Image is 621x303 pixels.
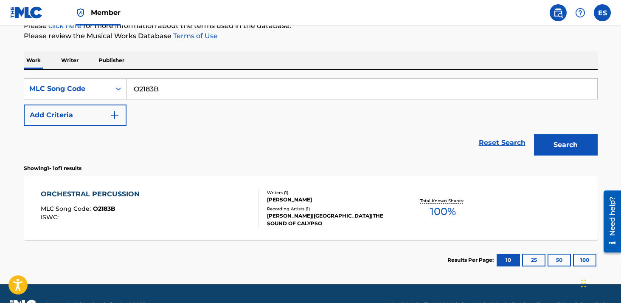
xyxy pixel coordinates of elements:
div: Drag [581,271,586,296]
img: search [553,8,563,18]
button: Search [534,134,598,156]
div: User Menu [594,4,611,21]
img: Top Rightsholder [76,8,86,18]
div: [PERSON_NAME] [267,196,395,204]
div: Writers ( 1 ) [267,190,395,196]
img: 9d2ae6d4665cec9f34b9.svg [110,110,120,120]
p: Publisher [96,51,127,69]
div: MLC Song Code [29,84,106,94]
div: ORCHESTRAL PERCUSSION [41,189,144,199]
a: Public Search [550,4,567,21]
p: Writer [59,51,81,69]
a: Terms of Use [171,32,218,40]
iframe: Chat Widget [579,262,621,303]
span: ISWC : [41,213,61,221]
p: Results Per Page: [447,256,496,264]
span: 100 % [430,204,456,219]
div: [PERSON_NAME]|[GEOGRAPHIC_DATA]|THE SOUND OF CALYPSO [267,212,395,227]
p: Total Known Shares: [420,198,466,204]
button: 100 [573,254,596,266]
p: Work [24,51,43,69]
img: help [575,8,585,18]
iframe: Resource Center [597,187,621,256]
p: Please review the Musical Works Database [24,31,598,41]
p: Please for more information about the terms used in the database. [24,21,598,31]
span: O2183B [93,205,115,212]
a: Reset Search [475,133,530,152]
a: click here [48,22,81,30]
p: Showing 1 - 1 of 1 results [24,164,81,172]
button: 25 [522,254,545,266]
div: Recording Artists ( 1 ) [267,206,395,212]
form: Search Form [24,78,598,160]
span: MLC Song Code : [41,205,93,212]
button: 10 [497,254,520,266]
span: Member [91,8,121,17]
img: MLC Logo [10,6,43,19]
button: 50 [548,254,571,266]
button: Add Criteria [24,105,126,126]
div: Help [572,4,589,21]
a: ORCHESTRAL PERCUSSIONMLC Song Code:O2183BISWC:Writers (1)[PERSON_NAME]Recording Artists (1)[PERSO... [24,176,598,240]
